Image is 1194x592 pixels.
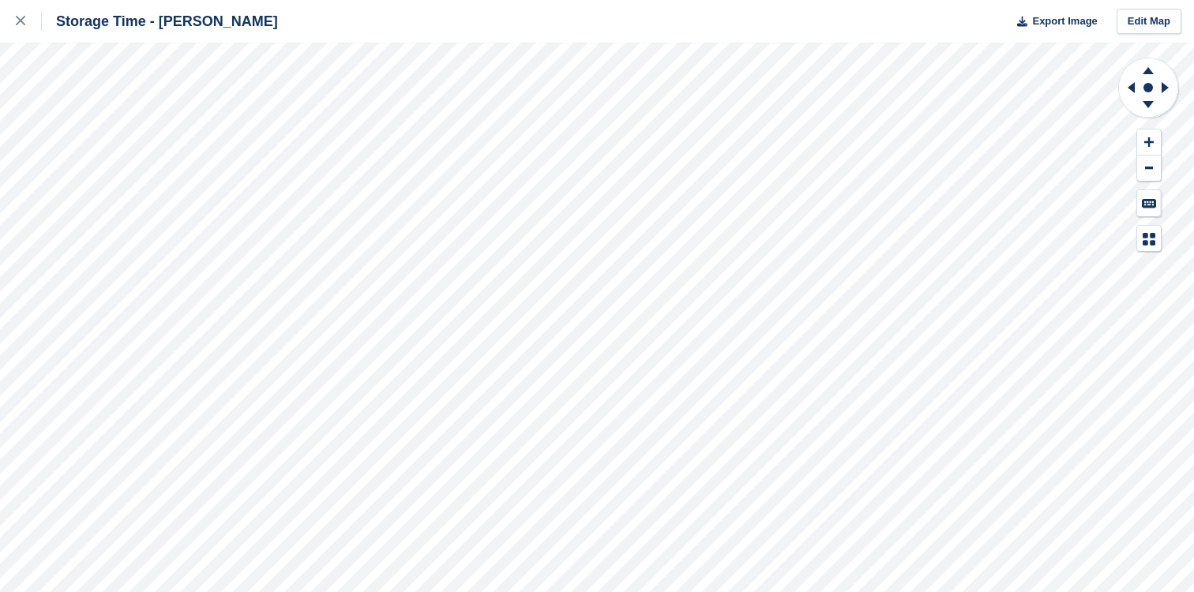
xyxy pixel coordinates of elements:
[1137,129,1161,155] button: Zoom In
[1032,13,1097,29] span: Export Image
[1117,9,1181,35] a: Edit Map
[1137,155,1161,182] button: Zoom Out
[1137,190,1161,216] button: Keyboard Shortcuts
[1008,9,1098,35] button: Export Image
[42,12,278,31] div: Storage Time - [PERSON_NAME]
[1137,226,1161,252] button: Map Legend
